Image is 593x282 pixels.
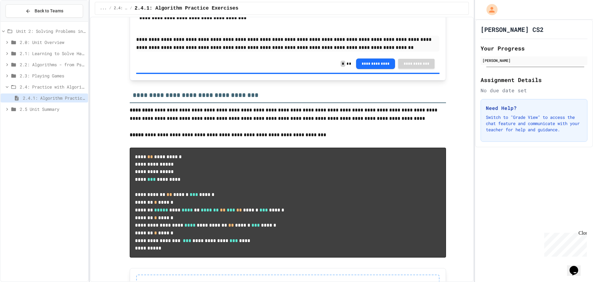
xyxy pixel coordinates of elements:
div: Chat with us now!Close [2,2,43,39]
span: ... [100,6,107,11]
span: 2.0: Unit Overview [20,39,86,46]
span: 2.4: Practice with Algorithms [20,84,86,90]
iframe: chat widget [542,230,587,257]
h3: Need Help? [486,104,582,112]
div: My Account [480,2,499,17]
span: Unit 2: Solving Problems in Computer Science [16,28,86,34]
span: 2.5 Unit Summary [20,106,86,112]
span: / [109,6,111,11]
span: / [130,6,132,11]
span: Back to Teams [35,8,63,14]
span: 2.3: Playing Games [20,72,86,79]
p: Switch to "Grade View" to access the chat feature and communicate with your teacher for help and ... [486,114,582,133]
span: 2.2: Algorithms - from Pseudocode to Flowcharts [20,61,86,68]
h2: Assignment Details [481,76,587,84]
div: No due date set [481,87,587,94]
span: 2.1: Learning to Solve Hard Problems [20,50,86,57]
h1: [PERSON_NAME] CS2 [481,25,544,34]
span: 2.4.1: Algorithm Practice Exercises [135,5,238,12]
iframe: chat widget [567,257,587,276]
span: 2.4.1: Algorithm Practice Exercises [23,95,86,101]
h2: Your Progress [481,44,587,53]
div: [PERSON_NAME] [482,58,586,63]
button: Back to Teams [6,4,83,18]
span: 2.4: Practice with Algorithms [114,6,128,11]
